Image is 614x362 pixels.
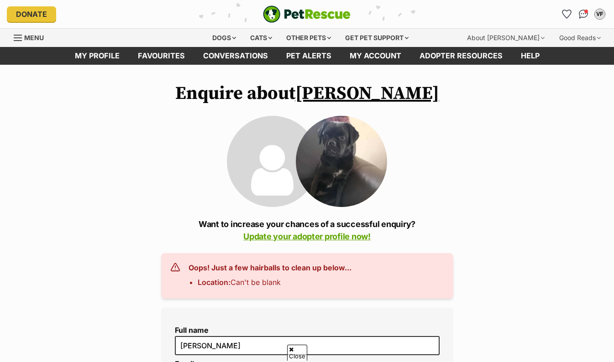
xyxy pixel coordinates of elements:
input: E.g. Jimmy Chew [175,336,440,355]
a: PetRescue [263,5,351,23]
a: Pet alerts [277,47,341,65]
p: Want to increase your chances of a successful enquiry? [161,218,453,243]
img: Oliver [296,116,387,207]
a: conversations [194,47,277,65]
h3: Oops! Just a few hairballs to clean up below... [189,262,352,273]
img: chat-41dd97257d64d25036548639549fe6c8038ab92f7586957e7f3b1b290dea8141.svg [579,10,588,19]
h1: Enquire about [161,83,453,104]
a: Donate [7,6,56,22]
li: Can't be blank [198,277,352,288]
a: Favourites [129,47,194,65]
div: Other pets [280,29,337,47]
img: logo-e224e6f780fb5917bec1dbf3a21bbac754714ae5b6737aabdf751b685950b380.svg [263,5,351,23]
a: My account [341,47,410,65]
ul: Account quick links [560,7,607,21]
div: Good Reads [553,29,607,47]
a: My profile [66,47,129,65]
span: Menu [24,34,44,41]
div: VF [595,10,604,19]
a: [PERSON_NAME] [295,82,439,105]
button: My account [593,7,607,21]
strong: Location: [198,278,231,287]
a: Favourites [560,7,574,21]
a: Update your adopter profile now! [243,232,371,241]
a: Help [512,47,549,65]
div: Cats [244,29,278,47]
a: Menu [14,29,50,45]
label: Full name [175,326,440,334]
a: Adopter resources [410,47,512,65]
div: About [PERSON_NAME] [461,29,551,47]
a: Conversations [576,7,591,21]
span: Close [287,345,307,361]
div: Get pet support [339,29,415,47]
div: Dogs [206,29,242,47]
